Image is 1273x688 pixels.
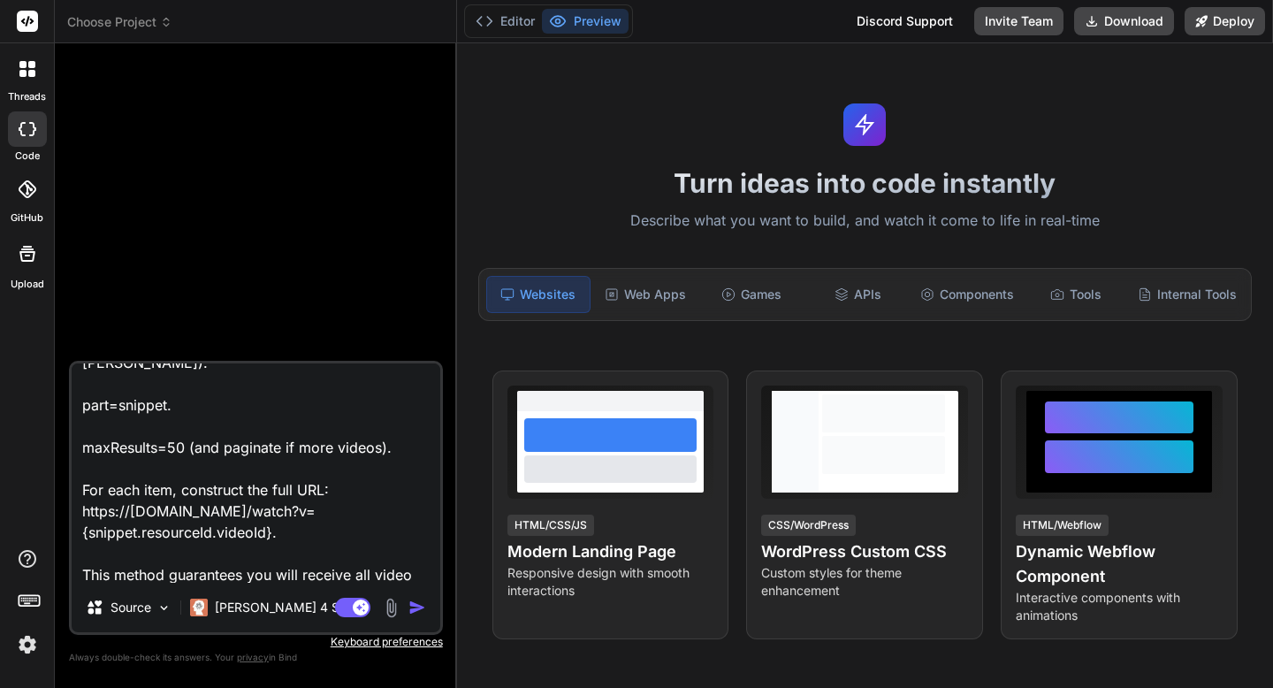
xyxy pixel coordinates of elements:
p: [PERSON_NAME] 4 S.. [215,599,347,616]
img: settings [12,630,42,660]
div: HTML/CSS/JS [507,515,594,536]
button: Editor [469,9,542,34]
div: Websites [486,276,591,313]
div: Games [700,276,803,313]
div: Discord Support [846,7,964,35]
label: GitHub [11,210,43,226]
div: HTML/Webflow [1016,515,1109,536]
p: Describe what you want to build, and watch it come to life in real-time [468,210,1262,233]
p: Responsive design with smooth interactions [507,564,714,600]
h4: Modern Landing Page [507,539,714,564]
p: Source [111,599,151,616]
button: Preview [542,9,629,34]
label: code [15,149,40,164]
label: Upload [11,277,44,292]
p: Always double-check its answers. Your in Bind [69,649,443,666]
div: Internal Tools [1131,276,1244,313]
p: Keyboard preferences [69,635,443,649]
p: Interactive components with animations [1016,589,1223,624]
img: attachment [381,598,401,618]
div: Tools [1025,276,1127,313]
span: privacy [237,652,269,662]
button: Invite Team [974,7,1063,35]
button: Deploy [1185,7,1265,35]
img: Claude 4 Sonnet [190,599,208,616]
img: icon [408,599,426,616]
div: Components [913,276,1021,313]
label: threads [8,89,46,104]
p: Custom styles for theme enhancement [761,564,968,600]
div: APIs [806,276,909,313]
div: CSS/WordPress [761,515,856,536]
h1: Turn ideas into code instantly [468,167,1262,199]
span: Choose Project [67,13,172,31]
textarea: Build this for me: Scraping YouTube Video URLs The standard YouTube “Videos” page is dynamically ... [72,363,440,583]
img: Pick Models [156,600,172,615]
button: Download [1074,7,1174,35]
div: Web Apps [594,276,697,313]
h4: WordPress Custom CSS [761,539,968,564]
h4: Dynamic Webflow Component [1016,539,1223,589]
